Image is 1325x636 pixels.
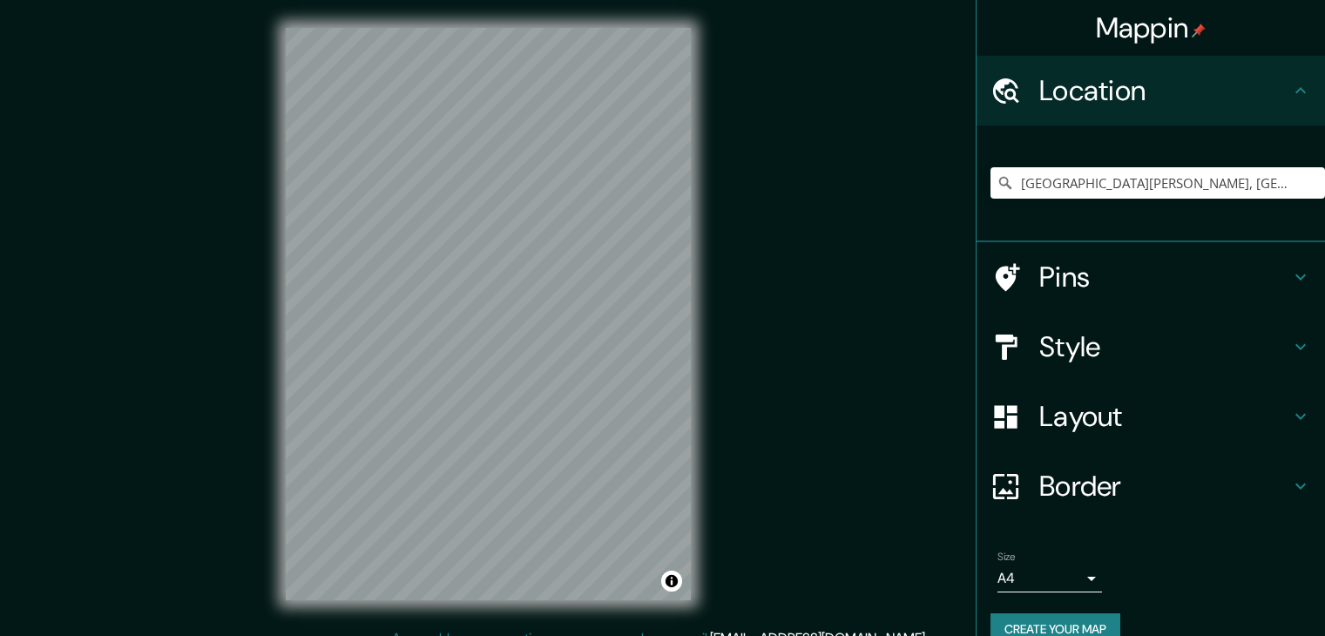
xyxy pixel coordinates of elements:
button: Toggle attribution [661,571,682,592]
canvas: Map [286,28,691,600]
input: Pick your city or area [990,167,1325,199]
div: Pins [977,242,1325,312]
div: A4 [997,565,1102,592]
div: Style [977,312,1325,382]
h4: Layout [1039,399,1290,434]
h4: Border [1039,469,1290,504]
label: Size [997,550,1016,565]
div: Location [977,56,1325,125]
img: pin-icon.png [1192,24,1206,37]
div: Border [977,451,1325,521]
h4: Location [1039,73,1290,108]
h4: Mappin [1096,10,1207,45]
div: Layout [977,382,1325,451]
h4: Pins [1039,260,1290,294]
h4: Style [1039,329,1290,364]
